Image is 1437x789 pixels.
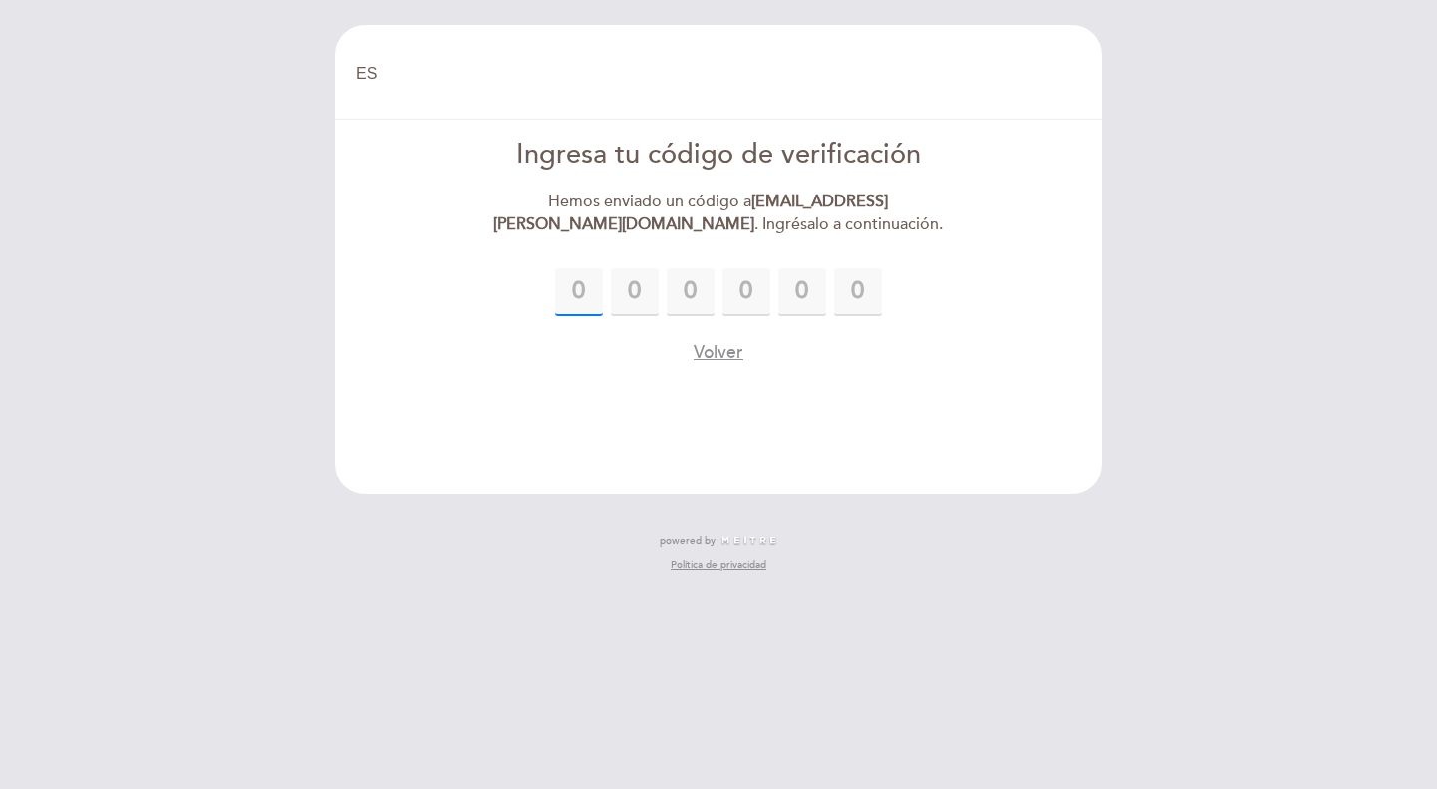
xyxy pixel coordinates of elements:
input: 0 [722,268,770,316]
button: Volver [694,340,743,365]
strong: [EMAIL_ADDRESS][PERSON_NAME][DOMAIN_NAME] [493,192,888,234]
div: Hemos enviado un código a . Ingrésalo a continuación. [490,191,948,236]
input: 0 [611,268,659,316]
a: Política de privacidad [671,558,766,572]
span: powered by [660,534,716,548]
input: 0 [667,268,715,316]
a: powered by [660,534,777,548]
img: MEITRE [720,536,777,546]
input: 0 [555,268,603,316]
input: 0 [834,268,882,316]
div: Ingresa tu código de verificación [490,136,948,175]
input: 0 [778,268,826,316]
